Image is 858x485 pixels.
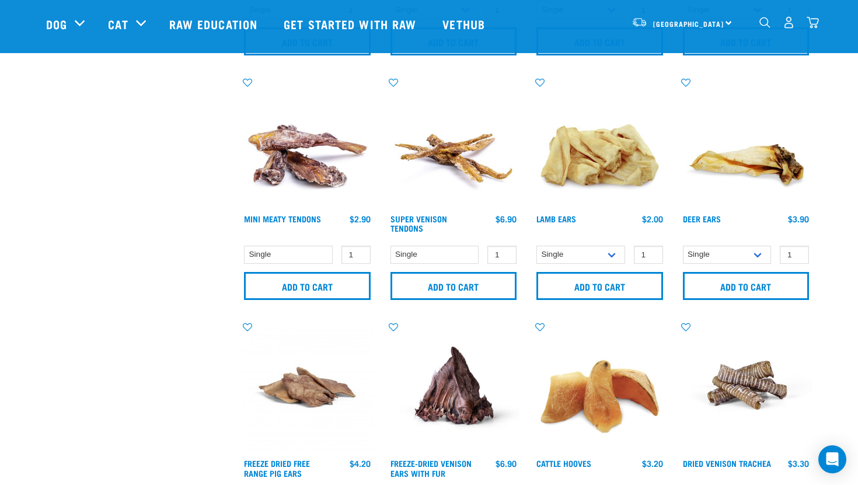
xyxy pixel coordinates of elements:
a: Super Venison Tendons [390,217,447,230]
img: van-moving.png [632,17,647,27]
div: $4.20 [350,459,371,468]
a: Cattle Hooves [536,461,591,465]
div: $6.90 [496,459,517,468]
a: Lamb Ears [536,217,576,221]
input: 1 [634,246,663,264]
div: $3.90 [788,214,809,224]
a: Deer Ears [683,217,721,221]
input: Add to cart [536,272,663,300]
a: Freeze Dried Free Range Pig Ears [244,461,310,474]
a: Freeze-Dried Venison Ears with Fur [390,461,472,474]
img: Raw Essentials Freeze Dried Deer Ears With Fur [388,321,520,453]
a: Dog [46,15,67,33]
img: 1289 Mini Tendons 01 [241,76,374,209]
img: home-icon@2x.png [807,16,819,29]
a: Get started with Raw [272,1,431,47]
img: A Deer Ear Treat For Pets [680,76,812,209]
img: Stack of treats for pets including venison trachea [680,321,812,453]
input: 1 [780,246,809,264]
a: Vethub [431,1,500,47]
div: $6.90 [496,214,517,224]
div: $3.20 [642,459,663,468]
div: $2.00 [642,214,663,224]
img: home-icon-1@2x.png [759,17,770,28]
span: [GEOGRAPHIC_DATA] [653,22,724,26]
input: 1 [487,246,517,264]
img: Pile Of Cattle Hooves Treats For Dogs [533,321,666,453]
input: Add to cart [244,272,371,300]
input: Add to cart [683,272,810,300]
div: $2.90 [350,214,371,224]
img: Pile Of Lamb Ears Treat For Pets [533,76,666,209]
img: Pigs Ears [241,321,374,453]
img: user.png [783,16,795,29]
a: Dried Venison Trachea [683,461,771,465]
a: Cat [108,15,128,33]
a: Mini Meaty Tendons [244,217,321,221]
img: 1286 Super Tendons 01 [388,76,520,209]
input: Add to cart [390,272,517,300]
div: Open Intercom Messenger [818,445,846,473]
div: $3.30 [788,459,809,468]
a: Raw Education [158,1,272,47]
input: 1 [341,246,371,264]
